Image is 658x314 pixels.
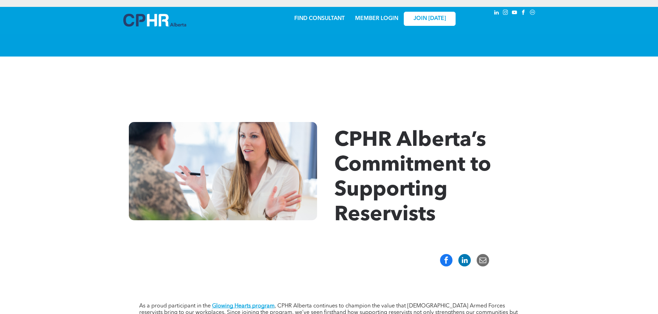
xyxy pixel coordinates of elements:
a: Glowing Hearts program [212,303,275,309]
img: A blue and white logo for cp alberta [123,14,186,27]
a: FIND CONSULTANT [294,16,345,21]
a: Social network [529,9,536,18]
a: JOIN [DATE] [404,12,456,26]
span: As a proud participant in the [139,303,211,309]
a: instagram [502,9,509,18]
a: facebook [520,9,527,18]
a: youtube [511,9,518,18]
span: CPHR Alberta’s Commitment to Supporting Reservists [334,130,491,225]
a: MEMBER LOGIN [355,16,398,21]
a: linkedin [493,9,500,18]
span: JOIN [DATE] [413,16,446,22]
